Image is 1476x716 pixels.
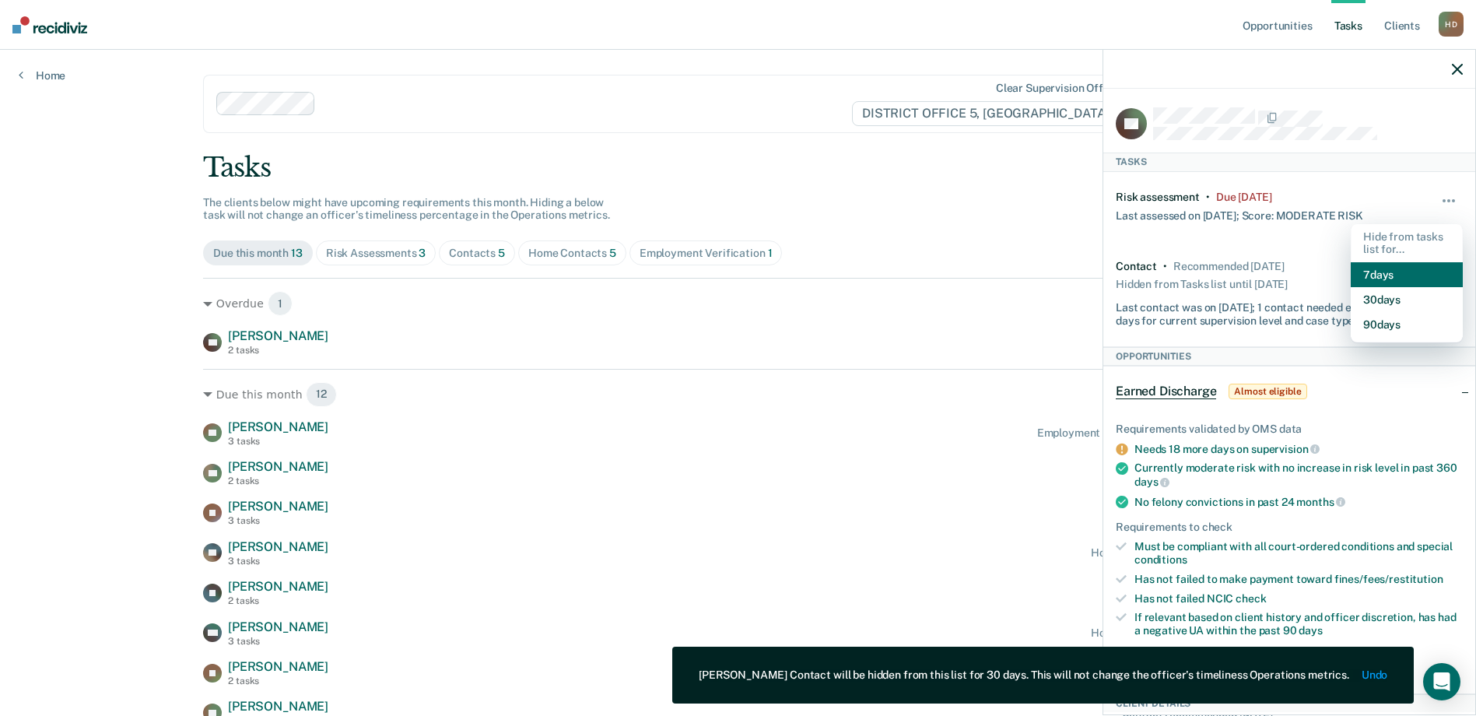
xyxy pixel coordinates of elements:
[228,595,328,606] div: 2 tasks
[291,247,303,259] span: 13
[1134,495,1463,509] div: No felony convictions in past 24
[203,152,1273,184] div: Tasks
[203,196,610,222] span: The clients below might have upcoming requirements this month. Hiding a below task will not chang...
[1134,476,1169,488] span: days
[1037,426,1273,440] div: Employment Verification recommended [DATE]
[228,515,328,526] div: 3 tasks
[1236,592,1266,605] span: check
[1116,295,1405,328] div: Last contact was on [DATE]; 1 contact needed every 45 days for current supervision level and case...
[1362,669,1387,682] button: Undo
[852,101,1131,126] span: DISTRICT OFFICE 5, [GEOGRAPHIC_DATA]
[19,68,65,82] a: Home
[12,16,87,33] img: Recidiviz
[1439,12,1464,37] div: H D
[1206,191,1210,204] div: •
[1296,496,1345,508] span: months
[1116,423,1463,436] div: Requirements validated by OMS data
[768,247,773,259] span: 1
[1103,367,1475,416] div: Earned DischargeAlmost eligible
[1116,203,1363,223] div: Last assessed on [DATE]; Score: MODERATE RISK
[228,436,328,447] div: 3 tasks
[268,291,293,316] span: 1
[228,619,328,634] span: [PERSON_NAME]
[1216,191,1272,204] div: Due 3 days ago
[228,636,328,647] div: 3 tasks
[326,247,426,260] div: Risk Assessments
[498,247,505,259] span: 5
[1134,462,1463,488] div: Currently moderate risk with no increase in risk level in past 360
[1116,521,1463,534] div: Requirements to check
[1134,573,1463,586] div: Has not failed to make payment toward
[1091,626,1273,640] div: Home contact recommended [DATE]
[228,579,328,594] span: [PERSON_NAME]
[1134,611,1463,637] div: If relevant based on client history and officer discretion, has had a negative UA within the past 90
[1116,384,1216,399] span: Earned Discharge
[1334,573,1443,585] span: fines/fees/restitution
[1103,694,1475,713] div: Client Details
[228,539,328,554] span: [PERSON_NAME]
[609,247,616,259] span: 5
[228,499,328,514] span: [PERSON_NAME]
[1423,663,1460,700] div: Open Intercom Messenger
[228,419,328,434] span: [PERSON_NAME]
[528,247,616,260] div: Home Contacts
[213,247,303,260] div: Due this month
[203,382,1273,407] div: Due this month
[228,699,328,714] span: [PERSON_NAME]
[699,669,1349,682] div: [PERSON_NAME] Contact will be hidden from this list for 30 days. This will not change the officer...
[1116,191,1200,204] div: Risk assessment
[1351,287,1463,312] button: 30 days
[1103,153,1475,171] div: Tasks
[1091,546,1273,560] div: Home contact recommended [DATE]
[1351,224,1463,263] div: Hide from tasks list for...
[996,82,1128,95] div: Clear supervision officers
[1134,592,1463,605] div: Has not failed NCIC
[1351,312,1463,337] button: 90 days
[1229,384,1306,399] span: Almost eligible
[228,659,328,674] span: [PERSON_NAME]
[1134,540,1463,567] div: Must be compliant with all court-ordered conditions and special
[1299,624,1322,637] span: days
[1116,273,1288,295] div: Hidden from Tasks list until [DATE]
[228,345,328,356] div: 2 tasks
[419,247,426,259] span: 3
[228,556,328,567] div: 3 tasks
[640,247,773,260] div: Employment Verification
[1116,260,1157,273] div: Contact
[1134,553,1187,566] span: conditions
[1134,442,1463,456] div: Needs 18 more days on supervision
[1351,262,1463,287] button: 7 days
[306,382,337,407] span: 12
[228,676,328,686] div: 2 tasks
[228,459,328,474] span: [PERSON_NAME]
[203,291,1273,316] div: Overdue
[228,476,328,486] div: 2 tasks
[1163,260,1167,273] div: •
[1173,260,1284,273] div: Recommended in 24 days
[228,328,328,343] span: [PERSON_NAME]
[1103,347,1475,366] div: Opportunities
[449,247,505,260] div: Contacts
